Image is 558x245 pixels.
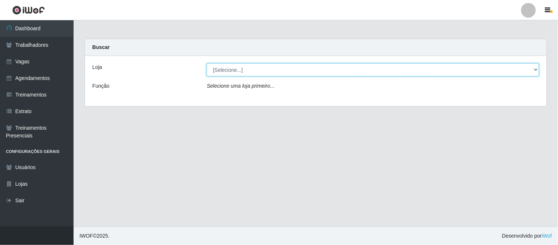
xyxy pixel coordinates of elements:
[92,44,110,50] strong: Buscar
[502,232,552,240] span: Desenvolvido por
[542,233,552,239] a: iWof
[12,6,45,15] img: CoreUI Logo
[92,82,110,90] label: Função
[79,233,93,239] span: IWOF
[79,232,110,240] span: © 2025 .
[207,83,274,89] i: Selecione uma loja primeiro...
[92,63,102,71] label: Loja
